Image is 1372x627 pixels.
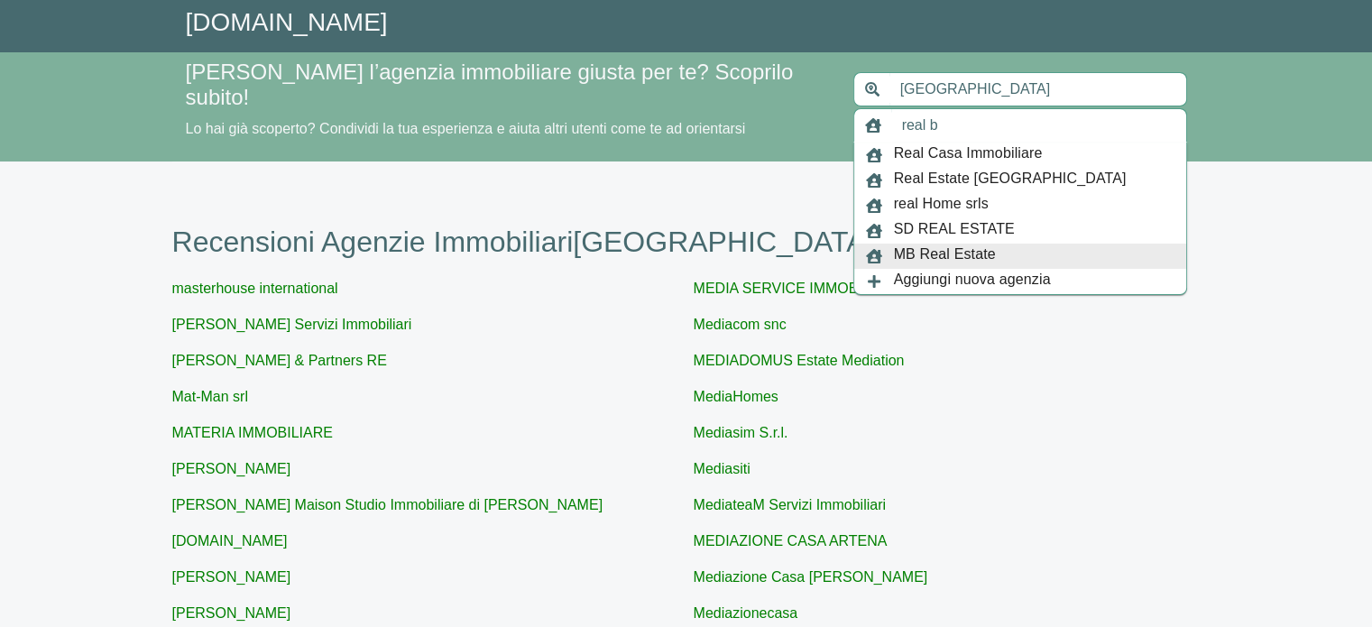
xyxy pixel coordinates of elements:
input: Inserisci area di ricerca (Comune o Provincia) [889,72,1187,106]
a: MEDIAZIONE CASA ARTENA [694,533,888,549]
a: MediateaM Servizi Immobiliari [694,497,886,512]
span: Aggiungi nuova agenzia [894,269,1051,294]
a: [PERSON_NAME] Maison Studio Immobiliare di [PERSON_NAME] [172,497,603,512]
span: Real Estate [GEOGRAPHIC_DATA] [894,168,1127,193]
a: MATERIA IMMOBILIARE [172,425,333,440]
a: Mediacom snc [694,317,787,332]
a: Mediazione Casa [PERSON_NAME] [694,569,928,585]
a: MEDIA SERVICE IMMOBILIARE SRL [694,281,936,296]
a: Mediazionecasa [694,605,798,621]
span: real Home srls [894,193,989,218]
a: MediaHomes [694,389,778,404]
a: Mediasim S.r.l. [694,425,788,440]
a: [PERSON_NAME] [172,461,291,476]
a: MEDIADOMUS Estate Mediation [694,353,905,368]
a: [PERSON_NAME] [172,569,291,585]
h4: [PERSON_NAME] l’agenzia immobiliare giusta per te? Scoprilo subito! [186,60,832,112]
p: Lo hai già scoperto? Condividi la tua esperienza e aiuta altri utenti come te ad orientarsi [186,118,832,140]
a: [PERSON_NAME] Servizi Immobiliari [172,317,412,332]
h1: Recensioni Agenzie Immobiliari [GEOGRAPHIC_DATA] [172,225,1201,259]
span: MB Real Estate [894,244,996,269]
span: Real Casa Immobiliare [894,143,1043,168]
a: Mediasiti [694,461,750,476]
a: Mat-Man srl [172,389,248,404]
span: SD REAL ESTATE [894,218,1015,244]
a: [DOMAIN_NAME] [186,8,388,36]
input: Inserisci nome agenzia immobiliare [891,108,1187,143]
a: [DOMAIN_NAME] [172,533,288,549]
a: [PERSON_NAME] [172,605,291,621]
a: masterhouse international [172,281,338,296]
a: [PERSON_NAME] & Partners RE [172,353,387,368]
